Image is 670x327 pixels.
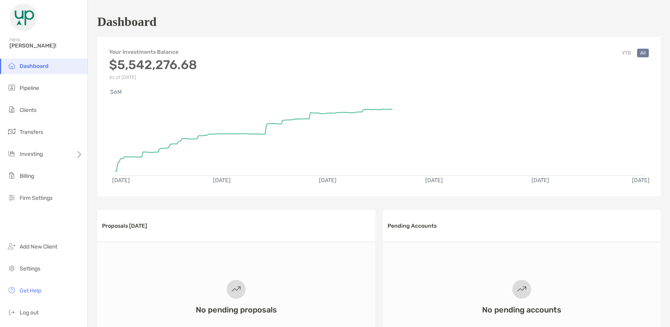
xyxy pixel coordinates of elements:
img: add_new_client icon [7,241,16,251]
img: dashboard icon [7,61,16,70]
h1: Dashboard [97,15,157,29]
h3: No pending proposals [196,305,277,314]
h3: No pending accounts [482,305,561,314]
span: Firm Settings [20,195,53,201]
button: All [637,49,649,57]
p: As of [DATE] [109,75,197,80]
img: clients icon [7,105,16,114]
text: $6M [110,89,122,95]
img: billing icon [7,171,16,180]
h3: $5,542,276.68 [109,57,197,72]
h3: Proposals [DATE] [102,223,147,229]
text: [DATE] [112,177,130,184]
h4: Your Investments Balance [109,49,197,55]
span: Transfers [20,129,43,135]
span: Pipeline [20,85,39,91]
span: Get Help [20,287,41,294]
span: Dashboard [20,63,49,69]
img: logout icon [7,307,16,317]
img: firm-settings icon [7,193,16,202]
h3: Pending Accounts [388,223,437,229]
img: get-help icon [7,285,16,295]
img: transfers icon [7,127,16,136]
text: [DATE] [532,177,550,184]
span: Log out [20,309,38,316]
img: pipeline icon [7,83,16,92]
text: [DATE] [213,177,231,184]
text: [DATE] [633,177,650,184]
span: Add New Client [20,243,57,250]
span: Billing [20,173,34,179]
span: Investing [20,151,43,157]
span: Clients [20,107,36,113]
span: Settings [20,265,40,272]
text: [DATE] [319,177,337,184]
text: [DATE] [426,177,443,184]
span: [PERSON_NAME]! [9,42,83,49]
img: settings icon [7,263,16,273]
button: YTD [619,49,634,57]
img: Zoe Logo [9,3,38,31]
img: investing icon [7,149,16,158]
